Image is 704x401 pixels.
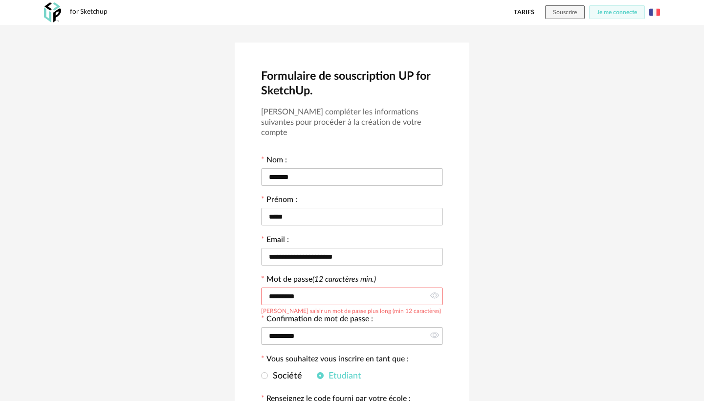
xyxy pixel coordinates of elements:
[261,107,443,138] h3: [PERSON_NAME] compléter les informations suivantes pour procéder à la création de votre compte
[261,196,297,206] label: Prénom :
[261,156,287,166] label: Nom :
[70,8,108,17] div: for Sketchup
[649,7,660,18] img: fr
[589,5,645,19] button: Je me connecte
[324,372,361,380] span: Etudiant
[261,356,409,365] label: Vous souhaitez vous inscrire en tant que :
[514,5,534,19] a: Tarifs
[261,69,443,99] h2: Formulaire de souscription UP for SketchUp.
[597,9,637,15] span: Je me connecte
[44,2,61,22] img: OXP
[312,275,376,283] i: (12 caractères min.)
[261,315,373,325] label: Confirmation de mot de passe :
[266,275,376,283] label: Mot de passe
[268,372,302,380] span: Société
[261,306,441,314] div: [PERSON_NAME] saisir un mot de passe plus long (min 12 caractères)
[545,5,585,19] button: Souscrire
[553,9,577,15] span: Souscrire
[261,236,289,246] label: Email :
